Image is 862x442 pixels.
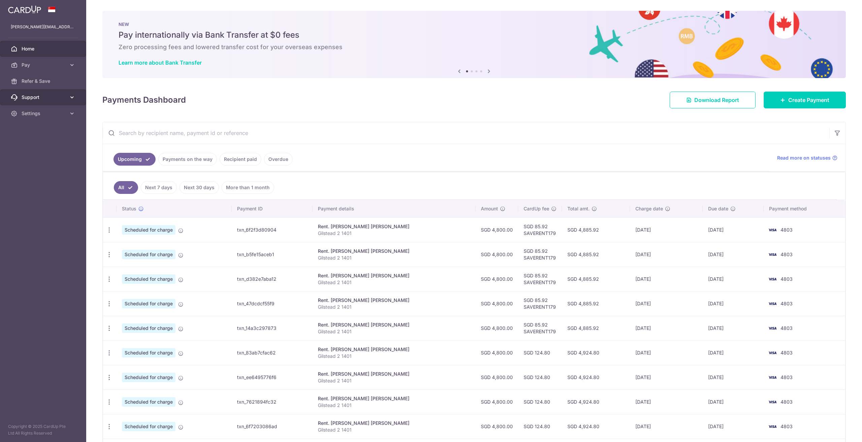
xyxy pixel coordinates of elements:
span: 4803 [781,325,793,331]
td: txn_7621894fc32 [232,389,312,414]
img: Bank Card [766,349,779,357]
span: Scheduled for charge [122,274,175,284]
td: [DATE] [703,414,764,439]
span: Amount [481,205,498,212]
p: Gilstead 2 1401 [318,377,470,384]
span: Support [22,94,66,101]
span: Scheduled for charge [122,250,175,259]
span: Total amt. [567,205,590,212]
div: Rent. [PERSON_NAME] [PERSON_NAME] [318,223,470,230]
div: Rent. [PERSON_NAME] [PERSON_NAME] [318,371,470,377]
td: SGD 4,800.00 [475,217,518,242]
td: txn_47dcdcf55f9 [232,291,312,316]
td: SGD 124.80 [518,389,562,414]
div: Rent. [PERSON_NAME] [PERSON_NAME] [318,395,470,402]
div: Rent. [PERSON_NAME] [PERSON_NAME] [318,297,470,304]
td: [DATE] [630,291,703,316]
span: Status [122,205,136,212]
td: [DATE] [630,340,703,365]
span: Scheduled for charge [122,373,175,382]
span: 4803 [781,350,793,355]
td: SGD 4,800.00 [475,389,518,414]
a: Create Payment [764,92,846,108]
td: SGD 4,800.00 [475,365,518,389]
p: Gilstead 2 1401 [318,230,470,237]
td: SGD 4,885.92 [562,267,630,291]
td: SGD 124.80 [518,365,562,389]
td: [DATE] [630,217,703,242]
td: [DATE] [703,267,764,291]
img: Bank Card [766,226,779,234]
div: Rent. [PERSON_NAME] [PERSON_NAME] [318,420,470,427]
p: Gilstead 2 1401 [318,427,470,433]
span: CardUp fee [524,205,549,212]
span: Create Payment [788,96,829,104]
img: Bank Card [766,324,779,332]
span: 4803 [781,301,793,306]
td: [DATE] [703,217,764,242]
td: SGD 85.92 SAVERENT179 [518,316,562,340]
a: Read more on statuses [777,155,837,161]
span: 4803 [781,374,793,380]
span: Scheduled for charge [122,397,175,407]
img: CardUp [8,5,41,13]
a: Download Report [670,92,756,108]
a: Overdue [264,153,293,166]
td: SGD 4,924.80 [562,340,630,365]
td: txn_6f2f3d80904 [232,217,312,242]
span: 4803 [781,399,793,405]
td: SGD 85.92 SAVERENT179 [518,267,562,291]
div: Rent. [PERSON_NAME] [PERSON_NAME] [318,248,470,254]
td: [DATE] [703,365,764,389]
td: txn_d382e7aba12 [232,267,312,291]
div: Rent. [PERSON_NAME] [PERSON_NAME] [318,272,470,279]
a: Next 30 days [179,181,219,194]
p: NEW [119,22,830,27]
td: SGD 4,800.00 [475,291,518,316]
span: 4803 [781,423,793,429]
span: Scheduled for charge [122,225,175,235]
span: Read more on statuses [777,155,831,161]
p: Gilstead 2 1401 [318,402,470,409]
th: Payment method [764,200,845,217]
p: [PERSON_NAME][EMAIL_ADDRESS][DOMAIN_NAME] [11,24,75,30]
td: SGD 85.92 SAVERENT179 [518,217,562,242]
td: [DATE] [630,389,703,414]
img: Bank Card [766,250,779,259]
td: SGD 85.92 SAVERENT179 [518,242,562,267]
td: txn_b5fe15aceb1 [232,242,312,267]
td: txn_6f7203086ad [232,414,312,439]
a: Next 7 days [141,181,177,194]
span: Download Report [694,96,739,104]
span: 4803 [781,276,793,282]
div: Rent. [PERSON_NAME] [PERSON_NAME] [318,321,470,328]
th: Payment details [312,200,475,217]
td: SGD 124.80 [518,340,562,365]
p: Gilstead 2 1401 [318,353,470,360]
td: txn_14a3c297873 [232,316,312,340]
td: txn_83ab7cfac62 [232,340,312,365]
td: SGD 4,800.00 [475,242,518,267]
td: [DATE] [703,316,764,340]
img: Bank Card [766,398,779,406]
td: SGD 4,885.92 [562,242,630,267]
a: Learn more about Bank Transfer [119,59,202,66]
td: [DATE] [630,267,703,291]
p: Gilstead 2 1401 [318,304,470,310]
div: Rent. [PERSON_NAME] [PERSON_NAME] [318,346,470,353]
span: Scheduled for charge [122,324,175,333]
img: Bank Card [766,422,779,431]
td: SGD 4,885.92 [562,217,630,242]
td: SGD 4,800.00 [475,414,518,439]
td: SGD 4,885.92 [562,291,630,316]
span: Home [22,45,66,52]
td: SGD 4,924.80 [562,414,630,439]
h5: Pay internationally via Bank Transfer at $0 fees [119,30,830,40]
td: SGD 4,924.80 [562,365,630,389]
span: Refer & Save [22,78,66,84]
td: SGD 4,800.00 [475,316,518,340]
span: Scheduled for charge [122,348,175,358]
a: Recipient paid [220,153,261,166]
td: [DATE] [630,365,703,389]
span: Scheduled for charge [122,422,175,431]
